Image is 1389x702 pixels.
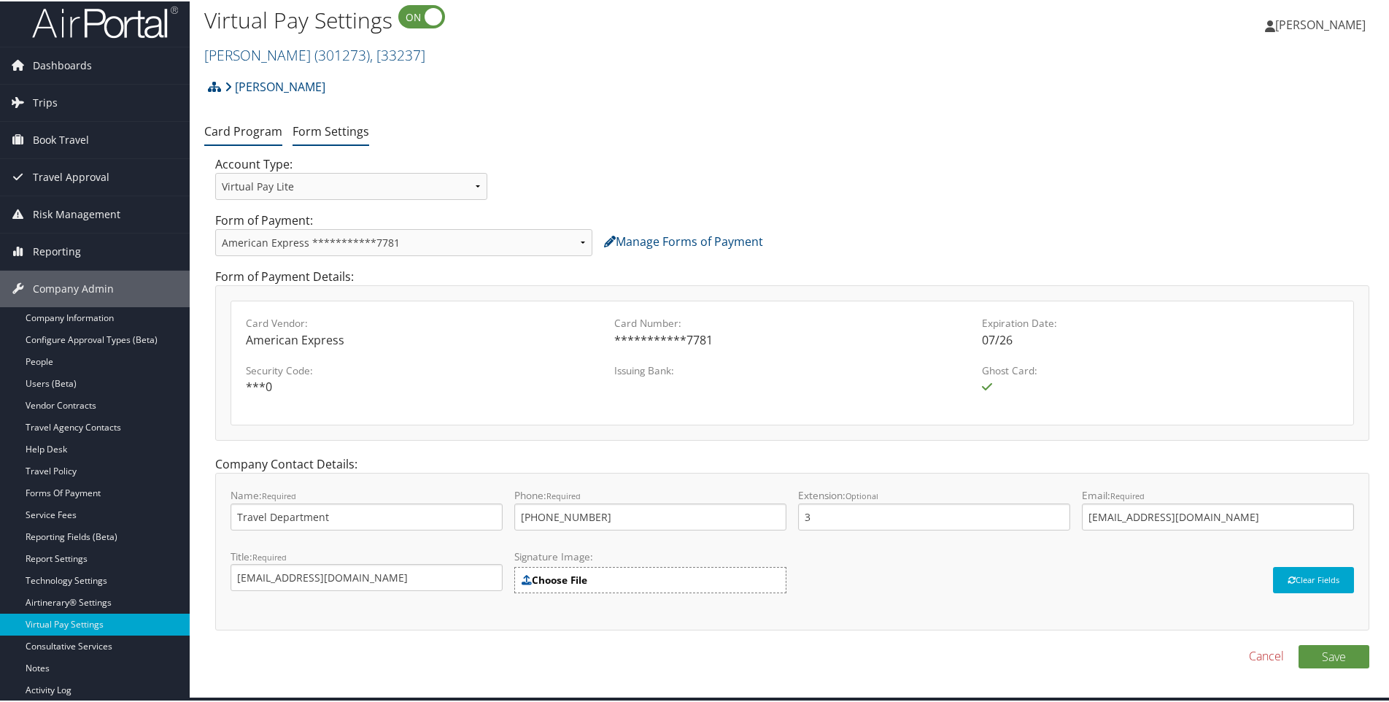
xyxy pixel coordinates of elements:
[798,502,1070,529] input: Extension:Optional
[231,487,503,528] label: Name:
[33,269,114,306] span: Company Admin
[514,487,786,528] label: Phone:
[204,454,1380,643] div: Company Contact Details:
[32,4,178,38] img: airportal-logo.png
[33,46,92,82] span: Dashboards
[1273,566,1354,592] button: Clear Fields
[514,502,786,529] input: Phone:Required
[204,44,425,63] a: [PERSON_NAME]
[846,489,878,500] small: Optional
[33,120,89,157] span: Book Travel
[604,232,763,248] a: Manage Forms of Payment
[33,158,109,194] span: Travel Approval
[614,315,971,329] label: Card Number:
[370,44,425,63] span: , [ 33237 ]
[231,502,503,529] input: Name:Required
[314,44,370,63] span: ( 301273 )
[204,122,282,138] a: Card Program
[1082,487,1354,528] label: Email:
[1275,15,1366,31] span: [PERSON_NAME]
[1249,646,1284,663] a: Cancel
[246,362,603,377] label: Security Code:
[204,266,1380,454] div: Form of Payment Details:
[262,489,296,500] small: Required
[33,232,81,269] span: Reporting
[252,550,287,561] small: Required
[231,548,503,590] label: Title:
[1082,502,1354,529] input: Email:Required
[246,330,603,347] div: American Express
[231,563,503,590] input: Title:Required
[982,330,1339,347] div: 07/26
[33,195,120,231] span: Risk Management
[982,315,1339,329] label: Expiration Date:
[293,122,369,138] a: Form Settings
[798,487,1070,528] label: Extension:
[204,210,1380,266] div: Form of Payment:
[1265,1,1380,45] a: [PERSON_NAME]
[1299,644,1369,667] button: Save
[246,315,603,329] label: Card Vendor:
[33,83,58,120] span: Trips
[204,4,988,34] h1: Virtual Pay Settings
[204,154,498,210] div: Account Type:
[982,362,1339,377] label: Ghost Card:
[225,71,325,100] a: [PERSON_NAME]
[546,489,581,500] small: Required
[514,566,786,592] label: Choose File
[614,362,971,377] label: Issuing Bank:
[1110,489,1145,500] small: Required
[514,548,786,566] label: Signature Image:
